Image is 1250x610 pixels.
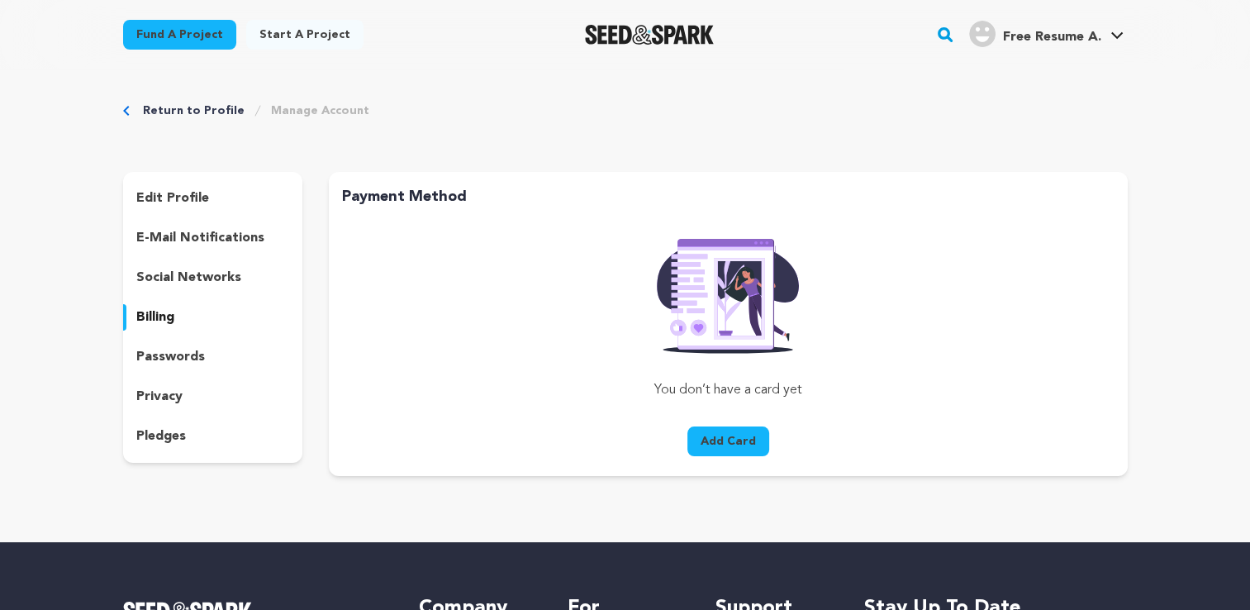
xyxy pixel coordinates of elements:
[123,185,303,212] button: edit profile
[969,21,996,47] img: user.png
[585,25,715,45] img: Seed&Spark Logo Dark Mode
[342,185,1114,208] h2: Payment Method
[644,228,812,354] img: Seed&Spark Rafiki Image
[136,188,209,208] p: edit profile
[246,20,364,50] a: Start a project
[136,307,174,327] p: billing
[123,225,303,251] button: e-mail notifications
[123,264,303,291] button: social networks
[966,17,1127,47] a: Free Resume A.'s Profile
[687,427,769,456] button: Add Card
[136,387,183,407] p: privacy
[271,102,369,119] a: Manage Account
[136,347,205,367] p: passwords
[136,228,264,248] p: e-mail notifications
[123,20,236,50] a: Fund a project
[123,102,1128,119] div: Breadcrumb
[966,17,1127,52] span: Free Resume A.'s Profile
[136,268,241,288] p: social networks
[123,384,303,410] button: privacy
[1002,31,1100,44] span: Free Resume A.
[585,25,715,45] a: Seed&Spark Homepage
[143,102,245,119] a: Return to Profile
[136,427,186,446] p: pledges
[969,21,1100,47] div: Free Resume A.'s Profile
[123,423,303,450] button: pledges
[123,344,303,370] button: passwords
[123,304,303,331] button: billing
[535,380,921,400] p: You don’t have a card yet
